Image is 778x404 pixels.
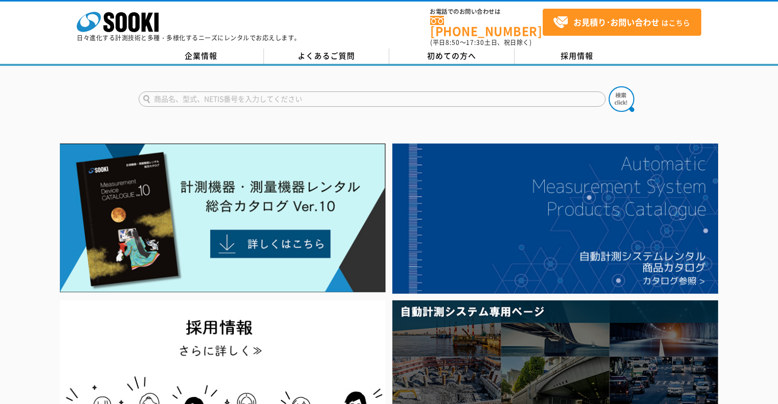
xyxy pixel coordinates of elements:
span: 17:30 [466,38,484,47]
img: btn_search.png [609,86,634,112]
a: 採用情報 [515,49,640,64]
a: よくあるご質問 [264,49,389,64]
img: 自動計測システムカタログ [392,144,718,294]
a: 企業情報 [139,49,264,64]
a: 初めての方へ [389,49,515,64]
span: 初めての方へ [427,50,476,61]
a: お見積り･お問い合わせはこちら [543,9,701,36]
span: (平日 ～ 土日、祝日除く) [430,38,531,47]
span: はこちら [553,15,690,30]
img: Catalog Ver10 [60,144,386,293]
span: お電話でのお問い合わせは [430,9,543,15]
a: [PHONE_NUMBER] [430,16,543,37]
p: 日々進化する計測技術と多種・多様化するニーズにレンタルでお応えします。 [77,35,301,41]
input: 商品名、型式、NETIS番号を入力してください [139,91,606,107]
span: 8:50 [446,38,460,47]
strong: お見積り･お問い合わせ [573,16,659,28]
